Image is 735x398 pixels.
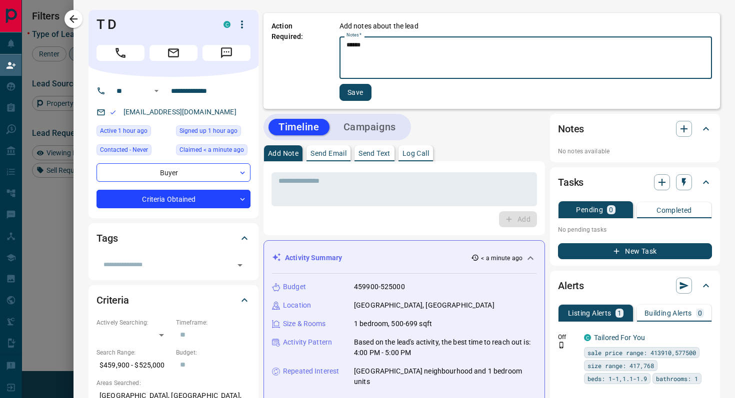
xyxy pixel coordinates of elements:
p: 0 [609,206,613,213]
p: 1 bedroom, 500-699 sqft [354,319,432,329]
p: 1 [617,310,621,317]
button: Open [150,85,162,97]
p: Location [283,300,311,311]
p: Budget [283,282,306,292]
p: Based on the lead's activity, the best time to reach out is: 4:00 PM - 5:00 PM [354,337,536,358]
div: condos.ca [223,21,230,28]
p: Listing Alerts [568,310,611,317]
p: Add notes about the lead [339,21,418,31]
p: Completed [656,207,692,214]
span: Call [96,45,144,61]
button: Timeline [268,119,329,135]
div: Criteria [96,288,250,312]
span: Message [202,45,250,61]
span: Contacted - Never [100,145,148,155]
div: Fri Aug 15 2025 [176,144,250,158]
p: 459900-525000 [354,282,405,292]
a: [EMAIL_ADDRESS][DOMAIN_NAME] [123,108,236,116]
p: Send Text [358,150,390,157]
button: Open [233,258,247,272]
div: Alerts [558,274,712,298]
p: Timeframe: [176,318,250,327]
p: Log Call [402,150,429,157]
div: Criteria Obtained [96,190,250,208]
p: < a minute ago [481,254,522,263]
span: size range: 417,768 [587,361,654,371]
p: Actively Searching: [96,318,171,327]
p: No pending tasks [558,222,712,237]
span: Claimed < a minute ago [179,145,244,155]
label: Notes [346,32,361,38]
span: bathrooms: 1 [656,374,698,384]
div: Buyer [96,163,250,182]
p: [GEOGRAPHIC_DATA] neighbourhood and 1 bedroom units [354,366,536,387]
p: 0 [698,310,702,317]
p: Repeated Interest [283,366,339,377]
h2: Tags [96,230,117,246]
p: Action Required: [271,21,324,101]
p: No notes available [558,147,712,156]
div: Activity Summary< a minute ago [272,249,536,267]
button: Save [339,84,371,101]
p: Add Note [268,150,298,157]
p: Pending [576,206,603,213]
div: Fri Aug 15 2025 [176,125,250,139]
h2: Alerts [558,278,584,294]
h2: Tasks [558,174,583,190]
div: Tags [96,226,250,250]
p: Off [558,333,578,342]
span: Email [149,45,197,61]
svg: Email Valid [109,109,116,116]
div: Fri Aug 15 2025 [96,125,171,139]
p: Activity Summary [285,253,342,263]
p: Budget: [176,348,250,357]
h1: T D [96,16,208,32]
p: Send Email [310,150,346,157]
button: New Task [558,243,712,259]
span: Signed up 1 hour ago [179,126,237,136]
p: Size & Rooms [283,319,326,329]
h2: Notes [558,121,584,137]
p: Areas Searched: [96,379,250,388]
span: Active 1 hour ago [100,126,147,136]
span: sale price range: 413910,577500 [587,348,696,358]
h2: Criteria [96,292,129,308]
div: Tasks [558,170,712,194]
p: $459,900 - $525,000 [96,357,171,374]
div: Notes [558,117,712,141]
p: [GEOGRAPHIC_DATA], [GEOGRAPHIC_DATA] [354,300,494,311]
button: Campaigns [333,119,406,135]
div: condos.ca [584,334,591,341]
p: Search Range: [96,348,171,357]
svg: Push Notification Only [558,342,565,349]
a: Tailored For You [594,334,645,342]
p: Activity Pattern [283,337,332,348]
span: beds: 1-1,1.1-1.9 [587,374,647,384]
p: Building Alerts [644,310,692,317]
